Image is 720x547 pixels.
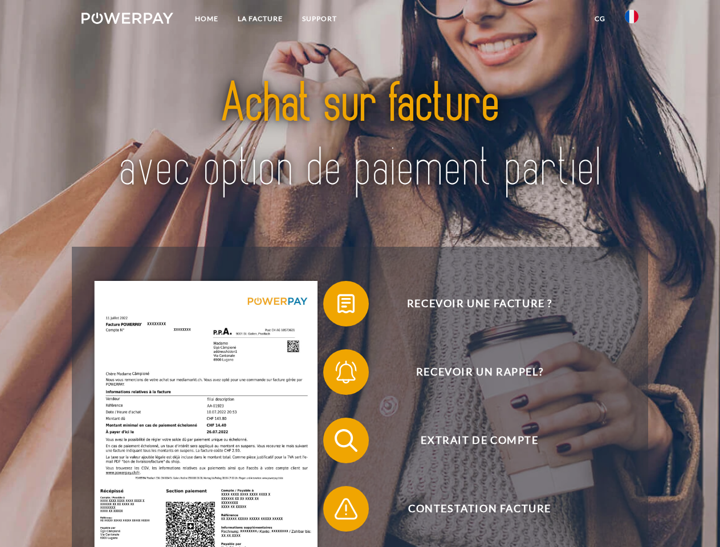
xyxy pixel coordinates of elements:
[292,9,347,29] a: Support
[332,289,360,318] img: qb_bill.svg
[323,349,620,395] button: Recevoir un rappel?
[332,426,360,455] img: qb_search.svg
[109,55,611,218] img: title-powerpay_fr.svg
[228,9,292,29] a: LA FACTURE
[332,495,360,523] img: qb_warning.svg
[340,418,619,463] span: Extrait de compte
[82,13,173,24] img: logo-powerpay-white.svg
[340,486,619,532] span: Contestation Facture
[332,358,360,386] img: qb_bell.svg
[585,9,615,29] a: CG
[323,486,620,532] button: Contestation Facture
[340,349,619,395] span: Recevoir un rappel?
[323,418,620,463] button: Extrait de compte
[323,281,620,326] button: Recevoir une facture ?
[340,281,619,326] span: Recevoir une facture ?
[185,9,228,29] a: Home
[625,10,638,23] img: fr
